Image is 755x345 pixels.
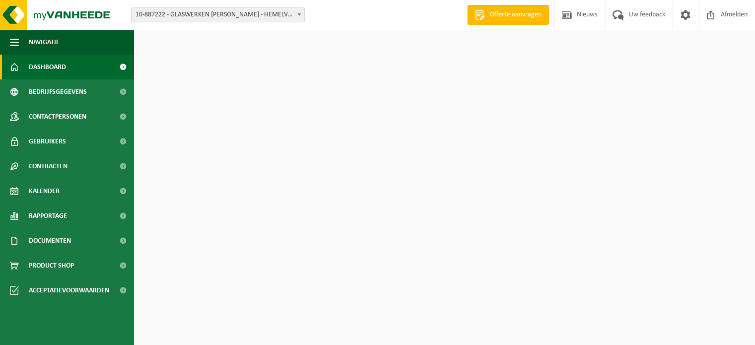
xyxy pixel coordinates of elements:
span: Offerte aanvragen [487,10,544,20]
span: Dashboard [29,55,66,79]
span: Navigatie [29,30,60,55]
span: Acceptatievoorwaarden [29,278,109,303]
span: Bedrijfsgegevens [29,79,87,104]
span: Product Shop [29,253,74,278]
span: 10-887222 - GLASWERKEN ALLAER - HEMELVEERDEGEM [132,8,304,22]
span: Documenten [29,228,71,253]
span: Contactpersonen [29,104,86,129]
span: Kalender [29,179,60,204]
span: Contracten [29,154,68,179]
span: Gebruikers [29,129,66,154]
span: 10-887222 - GLASWERKEN ALLAER - HEMELVEERDEGEM [131,7,305,22]
a: Offerte aanvragen [467,5,549,25]
span: Rapportage [29,204,67,228]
